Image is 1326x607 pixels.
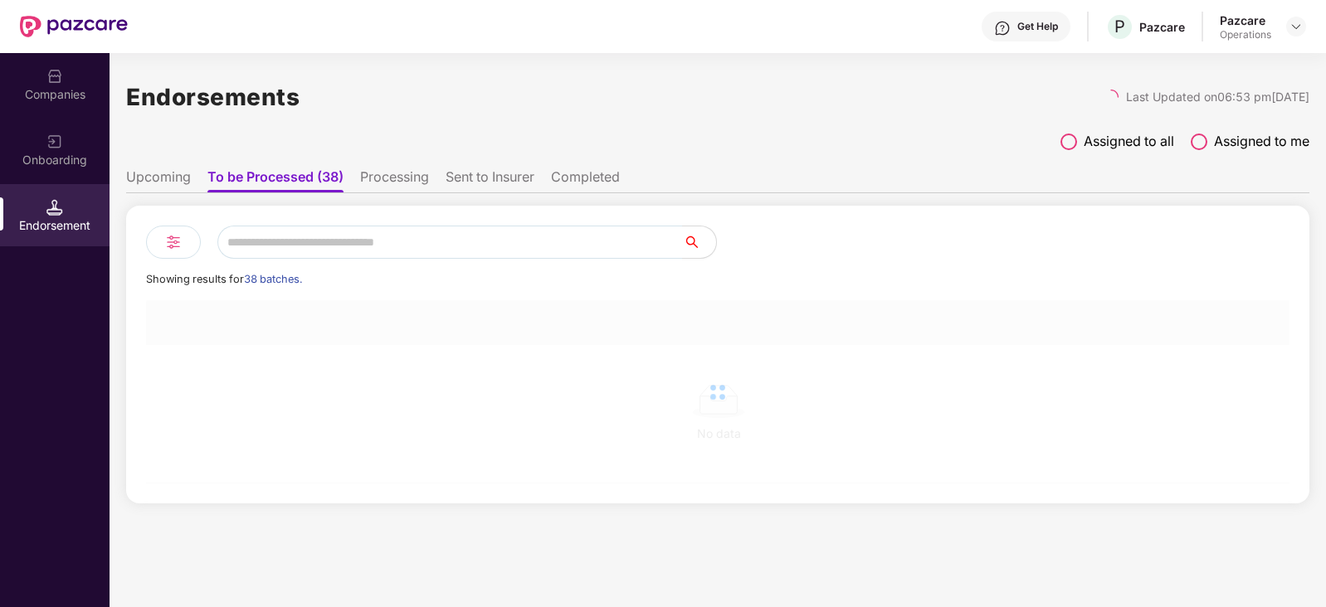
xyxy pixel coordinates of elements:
[1104,90,1119,104] span: loading
[1214,131,1309,152] span: Assigned to me
[126,168,191,192] li: Upcoming
[20,16,128,37] img: New Pazcare Logo
[1126,88,1309,106] div: Last Updated on 06:53 pm[DATE]
[360,168,429,192] li: Processing
[1220,12,1271,28] div: Pazcare
[682,226,717,259] button: search
[1017,20,1058,33] div: Get Help
[46,134,63,150] img: svg+xml;base64,PHN2ZyB3aWR0aD0iMjAiIGhlaWdodD0iMjAiIHZpZXdCb3g9IjAgMCAyMCAyMCIgZmlsbD0ibm9uZSIgeG...
[551,168,620,192] li: Completed
[126,79,300,115] h1: Endorsements
[682,236,716,249] span: search
[446,168,534,192] li: Sent to Insurer
[1139,19,1185,35] div: Pazcare
[1084,131,1174,152] span: Assigned to all
[1220,28,1271,41] div: Operations
[1289,20,1303,33] img: svg+xml;base64,PHN2ZyBpZD0iRHJvcGRvd24tMzJ4MzIiIHhtbG5zPSJodHRwOi8vd3d3LnczLm9yZy8yMDAwL3N2ZyIgd2...
[1114,17,1125,36] span: P
[46,68,63,85] img: svg+xml;base64,PHN2ZyBpZD0iQ29tcGFuaWVzIiB4bWxucz0iaHR0cDovL3d3dy53My5vcmcvMjAwMC9zdmciIHdpZHRoPS...
[146,273,302,285] span: Showing results for
[46,199,63,216] img: svg+xml;base64,PHN2ZyB3aWR0aD0iMTQuNSIgaGVpZ2h0PSIxNC41IiB2aWV3Qm94PSIwIDAgMTYgMTYiIGZpbGw9Im5vbm...
[163,232,183,252] img: svg+xml;base64,PHN2ZyB4bWxucz0iaHR0cDovL3d3dy53My5vcmcvMjAwMC9zdmciIHdpZHRoPSIyNCIgaGVpZ2h0PSIyNC...
[994,20,1011,36] img: svg+xml;base64,PHN2ZyBpZD0iSGVscC0zMngzMiIgeG1sbnM9Imh0dHA6Ly93d3cudzMub3JnLzIwMDAvc3ZnIiB3aWR0aD...
[244,273,302,285] span: 38 batches.
[207,168,344,192] li: To be Processed (38)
